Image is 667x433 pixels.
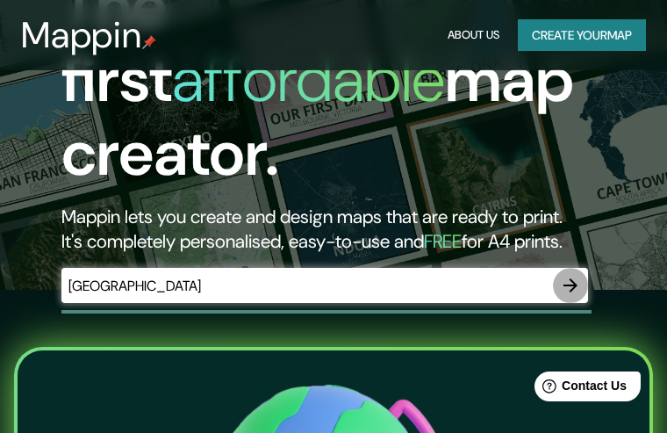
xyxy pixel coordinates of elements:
button: About Us [443,19,504,52]
button: Create yourmap [518,19,646,52]
h1: affordable [172,39,445,120]
h2: Mappin lets you create and design maps that are ready to print. It's completely personalised, eas... [61,205,595,254]
h5: FREE [424,229,462,254]
input: Choose your favourite place [61,276,553,296]
h3: Mappin [21,14,142,56]
iframe: Help widget launcher [511,364,648,414]
img: mappin-pin [142,35,156,49]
